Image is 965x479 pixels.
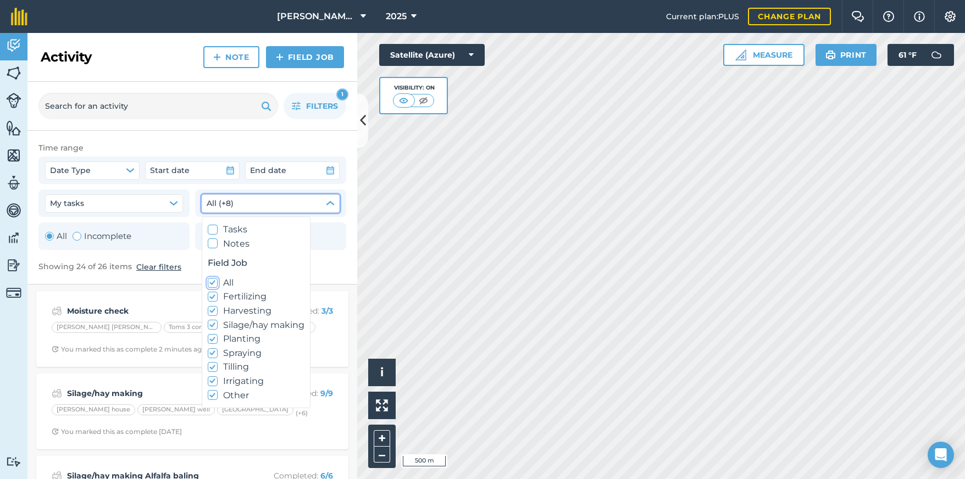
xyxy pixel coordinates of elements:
button: + [374,430,390,447]
img: Four arrows, one pointing top left, one top right, one bottom right and the last bottom left [376,399,388,411]
label: Irrigating [208,374,304,388]
label: Fertilizing [208,289,304,304]
img: A cog icon [944,11,957,22]
label: Spraying [208,346,304,360]
button: Attributions [368,359,396,386]
img: svg+xml;base64,PHN2ZyB4bWxucz0iaHR0cDovL3d3dy53My5vcmcvMjAwMC9zdmciIHdpZHRoPSI1MCIgaGVpZ2h0PSI0MC... [417,95,430,106]
img: Ruler icon [735,49,746,60]
span: Current plan : PLUS [666,10,739,23]
button: – [374,447,390,463]
span: Field Job [208,256,304,270]
img: svg+xml;base64,PHN2ZyB4bWxucz0iaHR0cDovL3d3dy53My5vcmcvMjAwMC9zdmciIHdpZHRoPSIxNyIgaGVpZ2h0PSIxNy... [914,10,925,23]
img: svg+xml;base64,PD94bWwgdmVyc2lvbj0iMS4wIiBlbmNvZGluZz0idXRmLTgiPz4KPCEtLSBHZW5lcmF0b3I6IEFkb2JlIE... [925,44,947,66]
label: Harvesting [208,304,304,318]
label: Planting [208,332,304,346]
label: Notes [208,237,304,251]
span: i [380,365,384,379]
span: 61 ° F [899,44,917,66]
label: Silage/hay making [208,318,304,332]
img: Two speech bubbles overlapping with the left bubble in the forefront [851,11,864,22]
div: Open Intercom Messenger [928,442,954,468]
img: A question mark icon [882,11,895,22]
img: svg+xml;base64,PHN2ZyB4bWxucz0iaHR0cDovL3d3dy53My5vcmcvMjAwMC9zdmciIHdpZHRoPSIxOSIgaGVpZ2h0PSIyNC... [261,99,271,113]
a: Change plan [748,8,831,25]
img: svg+xml;base64,PHN2ZyB4bWxucz0iaHR0cDovL3d3dy53My5vcmcvMjAwMC9zdmciIHdpZHRoPSI1MCIgaGVpZ2h0PSI0MC... [397,95,411,106]
button: Satellite (Azure) [379,44,485,66]
label: All [208,276,304,290]
label: Tilling [208,360,304,374]
img: svg+xml;base64,PHN2ZyB4bWxucz0iaHR0cDovL3d3dy53My5vcmcvMjAwMC9zdmciIHdpZHRoPSIxOSIgaGVpZ2h0PSIyNC... [825,48,836,62]
span: 2025 [386,10,407,23]
label: Tasks [208,222,304,237]
button: Print [816,44,877,66]
label: Other [208,388,304,403]
img: fieldmargin Logo [11,8,27,25]
div: Visibility: On [393,83,435,92]
button: Measure [723,44,805,66]
span: [PERSON_NAME] Farms [277,10,356,23]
